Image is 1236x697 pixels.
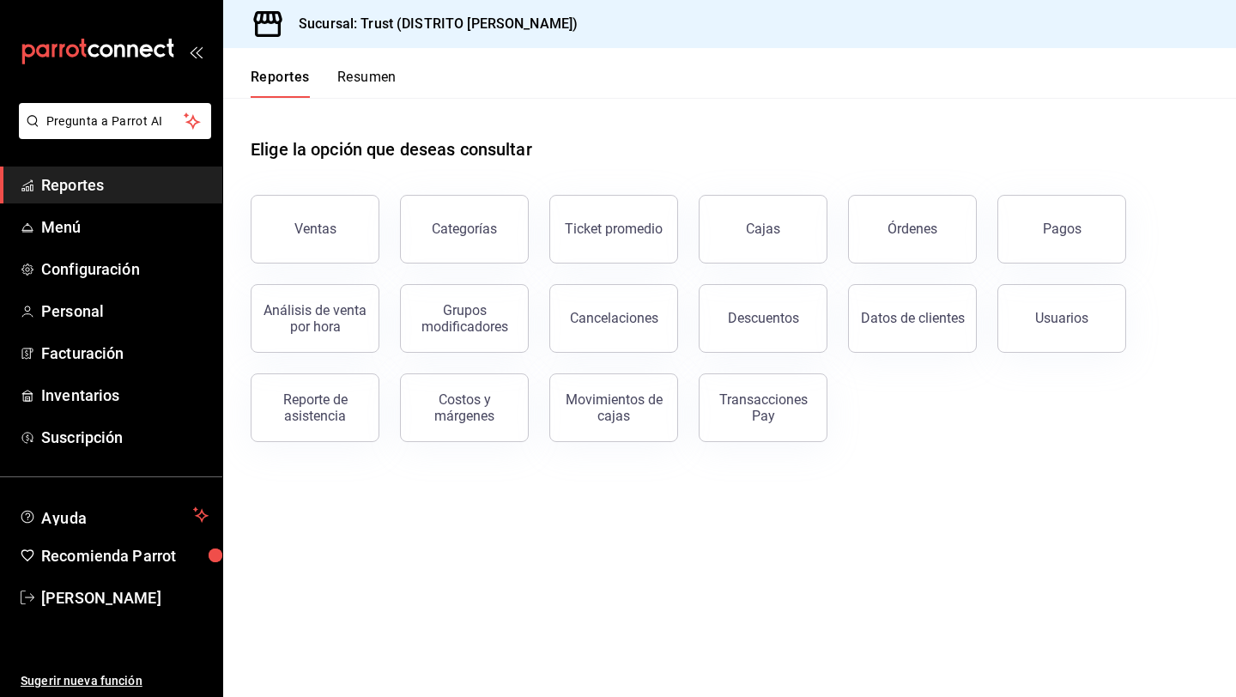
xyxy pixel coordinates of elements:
[728,310,799,326] div: Descuentos
[565,221,663,237] div: Ticket promedio
[432,221,497,237] div: Categorías
[411,391,518,424] div: Costos y márgenes
[746,219,781,239] div: Cajas
[997,195,1126,264] button: Pagos
[41,342,209,365] span: Facturación
[1035,310,1088,326] div: Usuarios
[41,426,209,449] span: Suscripción
[41,173,209,197] span: Reportes
[1043,221,1081,237] div: Pagos
[560,391,667,424] div: Movimientos de cajas
[251,69,397,98] div: navigation tabs
[251,69,310,98] button: Reportes
[19,103,211,139] button: Pregunta a Parrot AI
[46,112,185,130] span: Pregunta a Parrot AI
[400,195,529,264] button: Categorías
[848,284,977,353] button: Datos de clientes
[400,373,529,442] button: Costos y márgenes
[549,195,678,264] button: Ticket promedio
[12,124,211,142] a: Pregunta a Parrot AI
[41,586,209,609] span: [PERSON_NAME]
[888,221,937,237] div: Órdenes
[41,215,209,239] span: Menú
[400,284,529,353] button: Grupos modificadores
[251,195,379,264] button: Ventas
[41,300,209,323] span: Personal
[41,384,209,407] span: Inventarios
[411,302,518,335] div: Grupos modificadores
[251,373,379,442] button: Reporte de asistencia
[997,284,1126,353] button: Usuarios
[41,505,186,525] span: Ayuda
[337,69,397,98] button: Resumen
[848,195,977,264] button: Órdenes
[21,672,209,690] span: Sugerir nueva función
[699,373,827,442] button: Transacciones Pay
[699,284,827,353] button: Descuentos
[251,284,379,353] button: Análisis de venta por hora
[710,391,816,424] div: Transacciones Pay
[41,258,209,281] span: Configuración
[262,302,368,335] div: Análisis de venta por hora
[699,195,827,264] a: Cajas
[570,310,658,326] div: Cancelaciones
[262,391,368,424] div: Reporte de asistencia
[549,284,678,353] button: Cancelaciones
[549,373,678,442] button: Movimientos de cajas
[285,14,578,34] h3: Sucursal: Trust (DISTRITO [PERSON_NAME])
[294,221,336,237] div: Ventas
[251,136,532,162] h1: Elige la opción que deseas consultar
[41,544,209,567] span: Recomienda Parrot
[189,45,203,58] button: open_drawer_menu
[861,310,965,326] div: Datos de clientes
